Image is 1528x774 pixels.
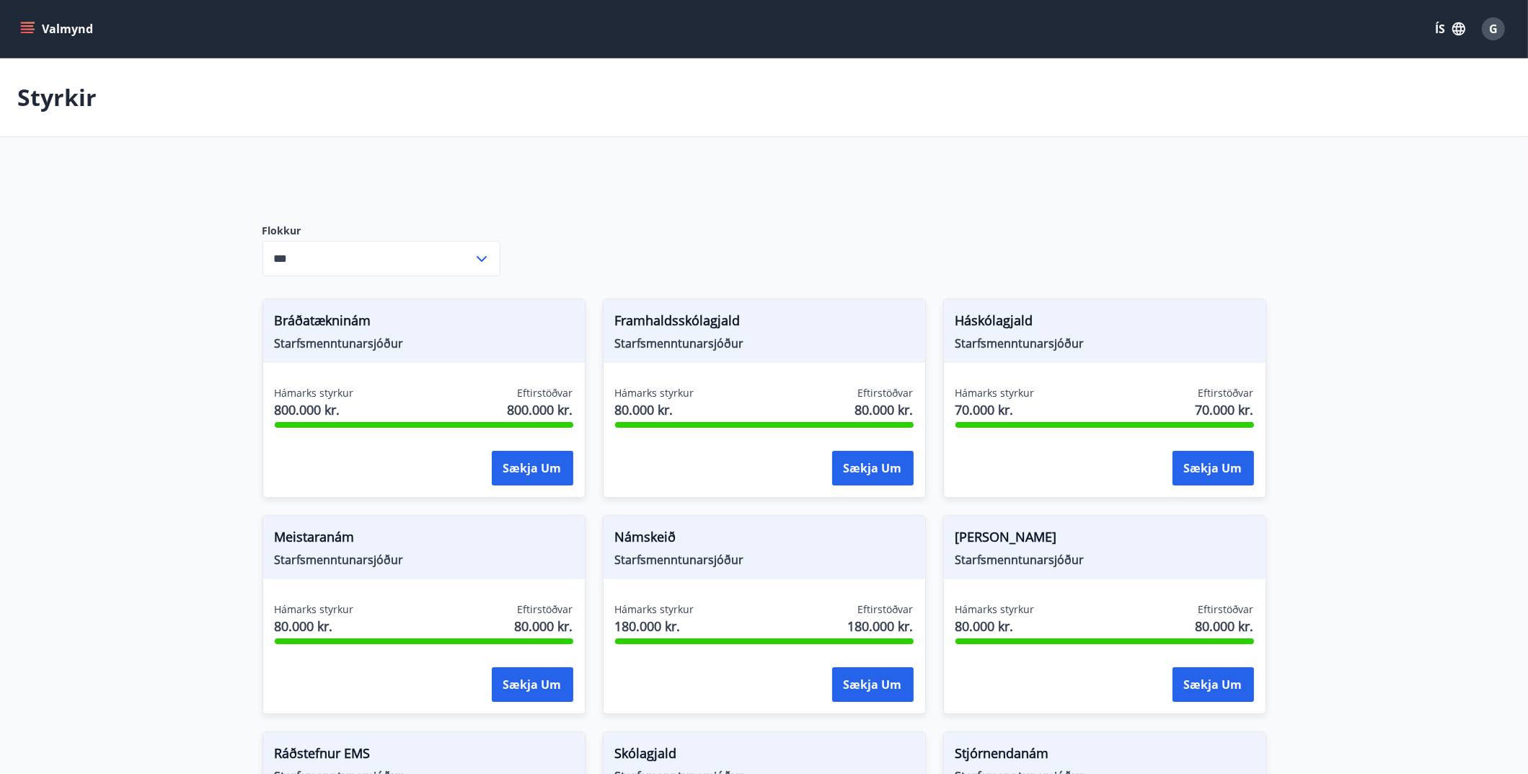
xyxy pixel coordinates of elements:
span: 800.000 kr. [275,400,354,419]
span: 70.000 kr. [1196,400,1254,419]
span: Hámarks styrkur [955,602,1035,617]
span: Eftirstöðvar [1198,602,1254,617]
span: Eftirstöðvar [1198,386,1254,400]
span: Ráðstefnur EMS [275,744,573,768]
span: Hámarks styrkur [615,602,694,617]
label: Flokkur [262,224,500,238]
span: Námskeið [615,527,914,552]
span: Starfsmenntunarsjóður [275,335,573,351]
span: Háskólagjald [955,311,1254,335]
span: Framhaldsskólagjald [615,311,914,335]
span: G [1489,21,1498,37]
span: Hámarks styrkur [275,602,354,617]
span: Starfsmenntunarsjóður [275,552,573,568]
span: Hámarks styrkur [615,386,694,400]
span: Eftirstöðvar [518,386,573,400]
button: menu [17,16,99,42]
span: 80.000 kr. [275,617,354,636]
span: 70.000 kr. [955,400,1035,419]
span: Eftirstöðvar [858,602,914,617]
span: 180.000 kr. [615,617,694,636]
span: 80.000 kr. [515,617,573,636]
button: ÍS [1427,16,1473,42]
span: Starfsmenntunarsjóður [955,335,1254,351]
button: G [1476,12,1511,46]
span: 180.000 kr. [848,617,914,636]
button: Sækja um [492,667,573,702]
span: 800.000 kr. [508,400,573,419]
p: Styrkir [17,82,97,113]
span: Hámarks styrkur [275,386,354,400]
span: 80.000 kr. [1196,617,1254,636]
span: Stjórnendanám [955,744,1254,768]
span: 80.000 kr. [615,400,694,419]
button: Sækja um [1173,667,1254,702]
span: Starfsmenntunarsjóður [615,335,914,351]
button: Sækja um [1173,451,1254,485]
span: Eftirstöðvar [518,602,573,617]
button: Sækja um [832,451,914,485]
span: Hámarks styrkur [955,386,1035,400]
span: Eftirstöðvar [858,386,914,400]
span: Bráðatækninám [275,311,573,335]
span: [PERSON_NAME] [955,527,1254,552]
button: Sækja um [492,451,573,485]
span: Starfsmenntunarsjóður [615,552,914,568]
span: Starfsmenntunarsjóður [955,552,1254,568]
span: 80.000 kr. [855,400,914,419]
button: Sækja um [832,667,914,702]
span: Meistaranám [275,527,573,552]
span: Skólagjald [615,744,914,768]
span: 80.000 kr. [955,617,1035,636]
